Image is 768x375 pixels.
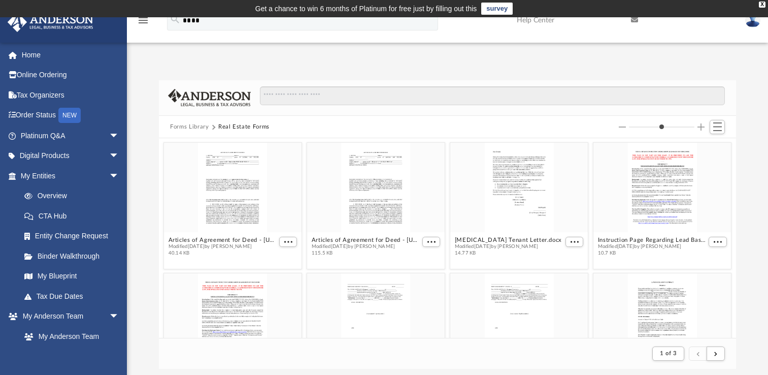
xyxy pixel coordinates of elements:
a: menu [137,19,149,26]
button: Articles of Agreement for Deed - [US_STATE][GEOGRAPHIC_DATA]docx [169,237,277,243]
button: More options [279,237,297,247]
span: arrow_drop_down [109,146,129,167]
a: Binder Walkthrough [14,246,135,266]
a: Entity Change Request [14,226,135,246]
span: Modified [DATE] by [PERSON_NAME] [312,243,420,250]
img: Anderson Advisors Platinum Portal [5,12,96,32]
div: close [759,2,765,8]
a: My Entitiesarrow_drop_down [7,166,135,186]
img: User Pic [745,13,760,27]
a: Order StatusNEW [7,105,135,126]
button: Articles of Agreement for Deed - [US_STATE][GEOGRAPHIC_DATA]pdf [312,237,420,243]
span: Modified [DATE] by [PERSON_NAME] [455,243,562,250]
a: CTA Hub [14,206,135,226]
span: 40.14 KB [169,250,277,257]
span: 14.77 KB [455,250,562,257]
span: Modified [DATE] by [PERSON_NAME] [598,243,707,250]
a: Overview [14,186,135,206]
a: Platinum Q&Aarrow_drop_down [7,126,135,146]
input: Column size [629,123,694,131]
i: search [170,14,181,25]
button: Forms Library [170,122,209,132]
div: Get a chance to win 6 months of Platinum for free just by filling out this [255,3,477,15]
button: Switch to List View [710,120,725,134]
button: Instruction Page Regarding Lead Based Paint Disclosure.docx [598,237,707,243]
a: My Anderson Teamarrow_drop_down [7,306,129,327]
a: Home [7,45,135,65]
span: Modified [DATE] by [PERSON_NAME] [169,243,277,250]
div: grid [159,138,736,338]
a: My Anderson Team [14,326,124,347]
i: menu [137,14,149,26]
a: Digital Productsarrow_drop_down [7,146,135,166]
button: Decrease column size [619,123,626,131]
span: 115.5 KB [312,250,420,257]
input: Search files and folders [260,86,725,106]
div: NEW [58,108,81,123]
button: [MEDICAL_DATA] Tenant Letter.docx [455,237,562,243]
button: More options [422,237,441,247]
a: Online Ordering [7,65,135,85]
span: arrow_drop_down [109,306,129,327]
a: survey [481,3,513,15]
a: Tax Organizers [7,85,135,105]
span: arrow_drop_down [109,166,129,186]
span: 1 of 3 [660,351,677,356]
span: arrow_drop_down [109,126,129,146]
button: Real Estate Forms [218,122,270,132]
button: More options [565,237,584,247]
a: Tax Due Dates [14,286,135,306]
a: My Blueprint [14,266,129,287]
button: More options [709,237,727,247]
span: 10.7 KB [598,250,707,257]
button: Increase column size [697,123,705,131]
